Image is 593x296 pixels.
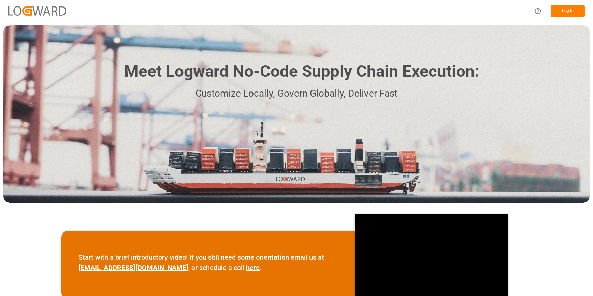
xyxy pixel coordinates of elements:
[124,59,479,84] h1: Meet Logward No-Code Supply Chain Execution:
[246,264,260,272] a: here
[78,252,337,273] p: Start with a brief introductory video! If you still need some orientation email us at , or schedu...
[114,86,479,101] p: Customize Locally, Govern Globally, Deliver Fast
[530,3,546,19] button: Help Center
[8,6,66,15] img: Logward_new_orange.png
[78,264,188,272] a: [EMAIL_ADDRESS][DOMAIN_NAME]
[551,5,585,17] button: Log In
